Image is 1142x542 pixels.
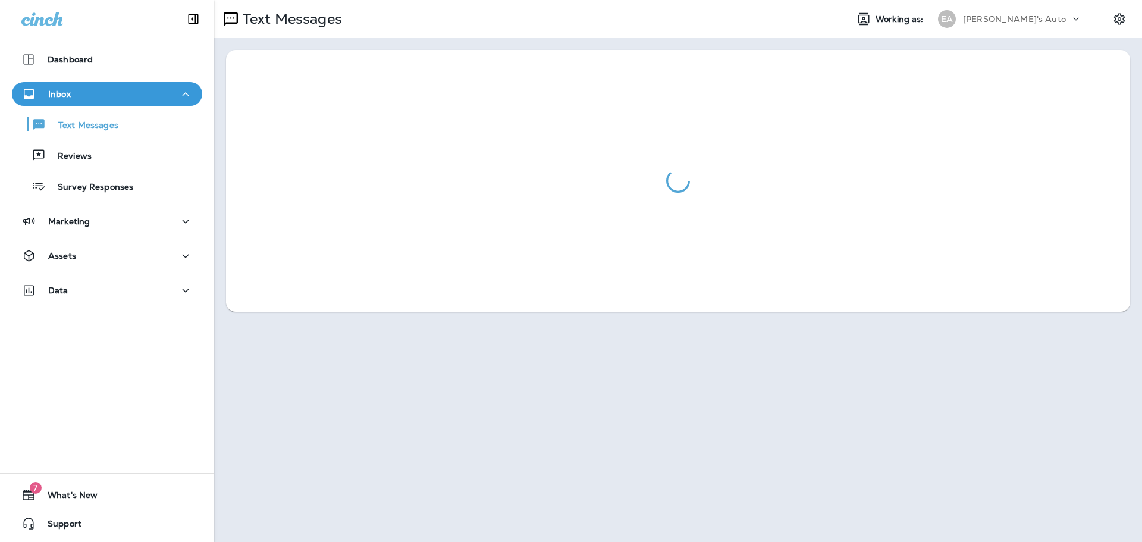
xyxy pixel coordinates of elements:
[46,120,118,131] p: Text Messages
[12,483,202,507] button: 7What's New
[48,286,68,295] p: Data
[48,217,90,226] p: Marketing
[30,482,42,494] span: 7
[938,10,956,28] div: EA
[12,82,202,106] button: Inbox
[12,209,202,233] button: Marketing
[12,48,202,71] button: Dashboard
[12,278,202,302] button: Data
[177,7,210,31] button: Collapse Sidebar
[46,182,133,193] p: Survey Responses
[48,55,93,64] p: Dashboard
[46,151,92,162] p: Reviews
[12,244,202,268] button: Assets
[48,89,71,99] p: Inbox
[1109,8,1130,30] button: Settings
[36,490,98,505] span: What's New
[12,143,202,168] button: Reviews
[876,14,926,24] span: Working as:
[48,251,76,261] p: Assets
[12,174,202,199] button: Survey Responses
[12,112,202,137] button: Text Messages
[12,512,202,535] button: Support
[963,14,1066,24] p: [PERSON_NAME]'s Auto
[36,519,81,533] span: Support
[238,10,342,28] p: Text Messages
